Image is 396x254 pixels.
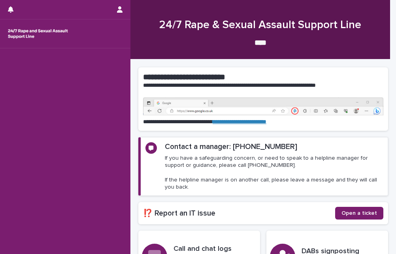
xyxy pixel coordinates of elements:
img: rhQMoQhaT3yELyF149Cw [6,26,70,42]
h1: 24/7 Rape & Sexual Assault Support Line [138,19,382,32]
p: If you have a safeguarding concern, or need to speak to a helpline manager for support or guidanc... [165,155,383,191]
span: Open a ticket [341,210,377,216]
a: Open a ticket [335,207,383,220]
h2: Contact a manager: [PHONE_NUMBER] [165,142,297,151]
h2: ⁉️ Report an IT issue [143,209,335,218]
h3: Call and chat logs [173,245,256,254]
img: https%3A%2F%2Fcdn.document360.io%2F0deca9d6-0dac-4e56-9e8f-8d9979bfce0e%2FImages%2FDocumentation%... [143,97,383,116]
